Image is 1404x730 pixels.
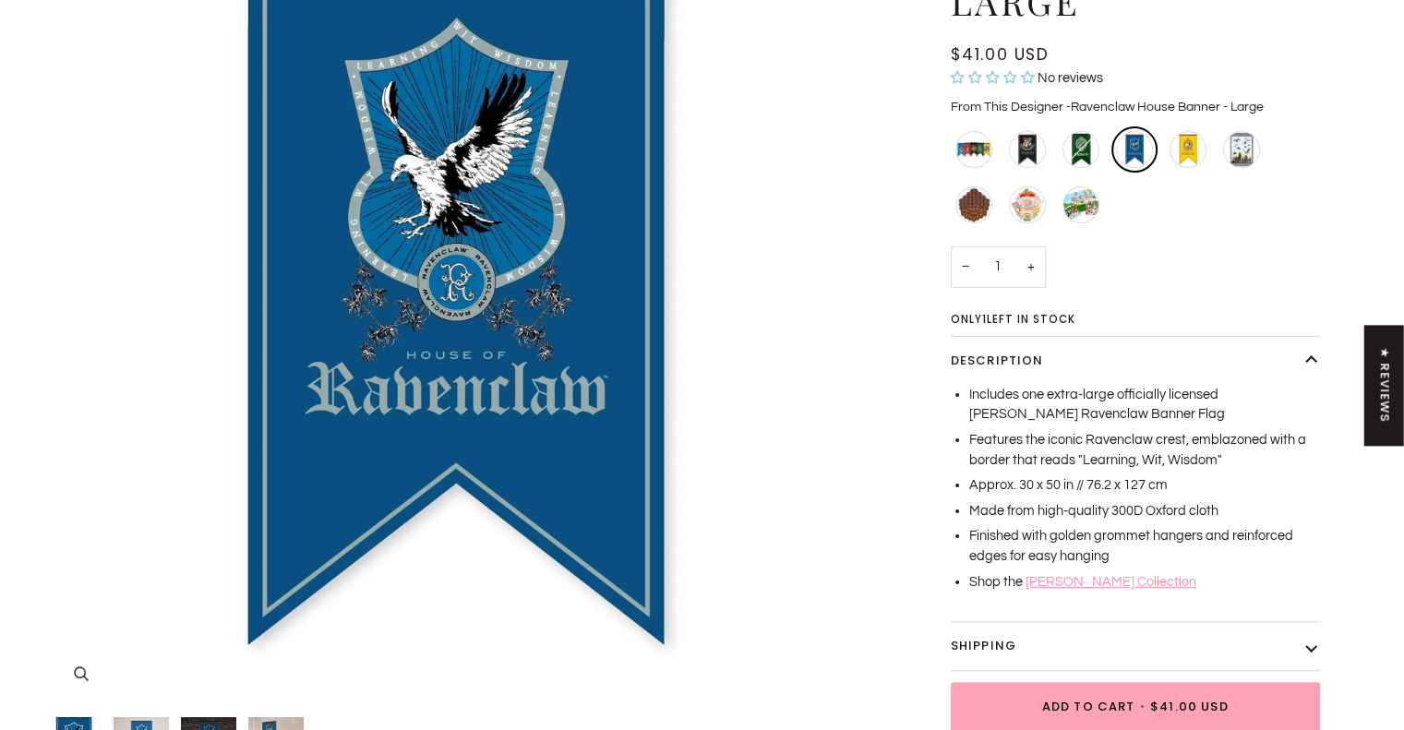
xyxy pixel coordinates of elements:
span: From This Designer [951,101,1063,114]
button: Decrease quantity [951,246,980,288]
span: Ravenclaw House Banner - Large [1066,101,1264,114]
button: Description [951,337,1320,385]
span: Only left in stock [951,315,1092,326]
li: Harry Potter Butterbeer Label Decals [951,182,997,228]
span: Add to Cart [1042,698,1135,716]
li: Approx. 30 x 50 in // 76.2 x 127 cm [969,475,1320,496]
button: Shipping [951,622,1320,670]
a: [PERSON_NAME] Collection [1026,575,1196,589]
li: Slytherin House Banner - Large - Sold Out [1058,126,1104,173]
li: Hogwarts Puffy Sticker Playset [1058,182,1104,228]
span: • [1134,698,1150,716]
span: - [1066,101,1071,114]
input: Quantity [951,246,1046,288]
li: Features the iconic Ravenclaw crest, emblazoned with a border that reads "Learning, Wit, Wisdom" [969,430,1320,471]
li: Harry Potter House Banner Flag Set [951,126,997,173]
span: 1 [982,312,987,327]
li: Hogwarts Castle Window Clings [1218,126,1265,173]
li: Made from high-quality 300D Oxford cloth [969,501,1320,521]
li: Harry Potter Potions Label Decals [1004,182,1050,228]
span: $41.00 USD [1150,698,1229,716]
span: No reviews [1038,71,1103,85]
li: Shop the [969,572,1320,592]
li: Hufflepuff House Banner - Large [1165,126,1211,173]
li: Hogwarts Banner - Large [1004,126,1050,173]
div: Click to open Judge.me floating reviews tab [1365,325,1404,445]
span: $41.00 USD [951,43,1050,66]
li: Ravenclaw House Banner - Large [1111,126,1158,173]
button: Increase quantity [1016,246,1046,288]
li: Includes one e xtra-large officially licensed [PERSON_NAME] Ravenclaw Banner Flag [969,385,1320,425]
li: Finished with golden grommet hangers and reinforced edges for easy hanging [969,526,1320,567]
